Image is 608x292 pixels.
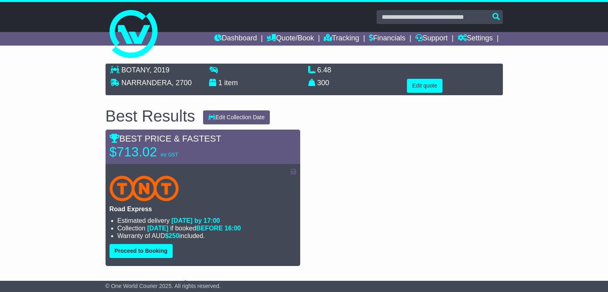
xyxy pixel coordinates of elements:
span: $ [165,232,179,239]
span: , 2019 [150,66,169,74]
span: item [224,79,238,87]
button: Edit quote [407,79,443,93]
a: Dashboard [214,32,257,46]
span: inc GST [161,152,178,158]
button: Proceed to Booking [110,244,173,258]
li: Warranty of AUD included. [118,232,296,240]
li: Collection [118,224,296,232]
span: 6.48 [317,66,331,74]
p: Road Express [110,205,296,213]
span: BOTANY [122,66,150,74]
span: BEST PRICE & FASTEST [110,134,221,144]
div: Best Results [102,107,199,125]
span: 16:00 [225,225,241,232]
p: $713.02 [110,144,209,160]
span: 250 [169,232,179,239]
span: if booked [147,225,241,232]
span: 1 [218,79,222,87]
span: 300 [317,79,329,87]
span: © One World Courier 2025. All rights reserved. [106,283,221,289]
a: Tracking [324,32,359,46]
a: Settings [458,32,493,46]
span: , 2700 [172,79,192,87]
span: [DATE] by 17:00 [171,217,220,224]
span: BEFORE [196,225,223,232]
button: Edit Collection Date [203,110,270,124]
span: NARRANDERA [122,79,172,87]
a: Financials [369,32,405,46]
li: Estimated delivery [118,217,296,224]
img: TNT Domestic: Road Express [110,176,179,201]
a: Support [415,32,448,46]
span: [DATE] [147,225,168,232]
a: Quote/Book [267,32,314,46]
